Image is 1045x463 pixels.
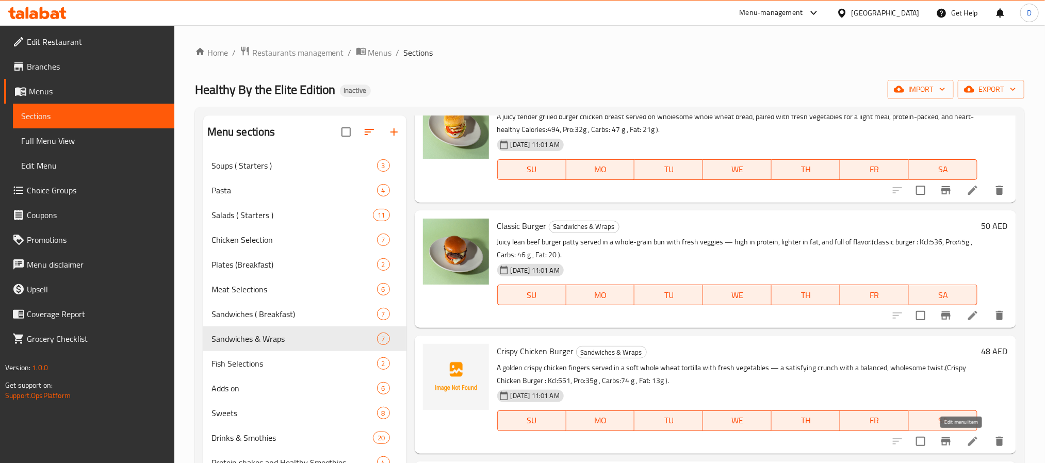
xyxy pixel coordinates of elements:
span: Menu disclaimer [27,258,166,271]
div: Salads ( Starters )11 [203,203,406,227]
div: Pasta4 [203,178,406,203]
span: TU [639,413,699,428]
a: Edit menu item [967,309,979,322]
span: Inactive [340,86,371,95]
button: FR [840,159,909,180]
div: items [377,308,390,320]
div: Drinks & Smothies20 [203,425,406,450]
span: Chicken Selection [211,234,377,246]
div: items [377,407,390,419]
span: FR [844,288,905,303]
div: Soups ( Starters )3 [203,153,406,178]
p: A golden crispy chicken fingers served in a soft whole wheat tortilla with fresh vegetables — a s... [497,361,977,387]
span: WE [707,413,768,428]
div: items [377,258,390,271]
div: Plates (Breakfast)2 [203,252,406,277]
span: Fish Selections [211,357,377,370]
span: Sort sections [357,120,382,144]
span: Sections [21,110,166,122]
div: Plates (Breakfast) [211,258,377,271]
a: Full Menu View [13,128,174,153]
span: Upsell [27,283,166,295]
span: Restaurants management [252,46,344,59]
a: Home [195,46,228,59]
span: 11 [373,210,389,220]
a: Coverage Report [4,302,174,326]
div: Chicken Selection7 [203,227,406,252]
span: Full Menu View [21,135,166,147]
a: Coupons [4,203,174,227]
button: Branch-specific-item [934,429,958,454]
button: WE [703,159,772,180]
div: items [377,382,390,394]
a: Edit Menu [13,153,174,178]
span: Select all sections [335,121,357,143]
span: SA [913,162,973,177]
div: items [377,333,390,345]
span: Salads ( Starters ) [211,209,373,221]
span: Sweets [211,407,377,419]
span: SU [502,288,562,303]
a: Choice Groups [4,178,174,203]
span: 6 [378,285,389,294]
span: Meat Selections [211,283,377,295]
span: 2 [378,359,389,369]
li: / [232,46,236,59]
span: MO [570,162,631,177]
h6: 48 AED [982,344,1008,358]
span: MO [570,413,631,428]
button: WE [703,285,772,305]
img: Classic Burger [423,219,489,285]
div: Menu-management [740,7,803,19]
span: Menus [29,85,166,97]
span: Sandwiches & Wraps [549,221,619,233]
span: 6 [378,384,389,393]
a: Branches [4,54,174,79]
span: SU [502,413,562,428]
span: 4 [378,186,389,195]
a: Restaurants management [240,46,344,59]
nav: breadcrumb [195,46,1024,59]
span: TH [776,162,836,177]
button: TH [772,285,840,305]
button: delete [987,303,1012,328]
span: import [896,83,945,96]
span: Select to update [910,305,932,326]
a: Grocery Checklist [4,326,174,351]
span: Soups ( Starters ) [211,159,377,172]
h2: Menu sections [207,124,275,140]
button: FR [840,410,909,431]
p: Juicy lean beef burger patty served in a whole-grain bun with fresh veggies — high in protein, li... [497,236,977,261]
a: Sections [13,104,174,128]
span: Healthy By the Elite Edition [195,78,336,101]
span: TU [639,162,699,177]
div: Sandwiches & Wraps [576,346,647,358]
span: Drinks & Smothies [211,432,373,444]
span: 7 [378,334,389,344]
span: [DATE] 11:01 AM [507,391,564,401]
button: MO [566,159,635,180]
span: Choice Groups [27,184,166,196]
button: SA [909,410,977,431]
span: Pasta [211,184,377,196]
span: Sandwiches & Wraps [577,346,646,358]
button: MO [566,285,635,305]
button: SA [909,159,977,180]
div: Sandwiches ( Breakfast)7 [203,302,406,326]
span: [DATE] 11:01 AM [507,140,564,150]
button: TU [634,159,703,180]
span: Promotions [27,234,166,246]
span: Sandwiches & Wraps [211,333,377,345]
button: Branch-specific-item [934,303,958,328]
div: Adds on6 [203,376,406,401]
div: items [377,184,390,196]
span: 3 [378,161,389,171]
div: Fish Selections2 [203,351,406,376]
span: Adds on [211,382,377,394]
span: TH [776,288,836,303]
